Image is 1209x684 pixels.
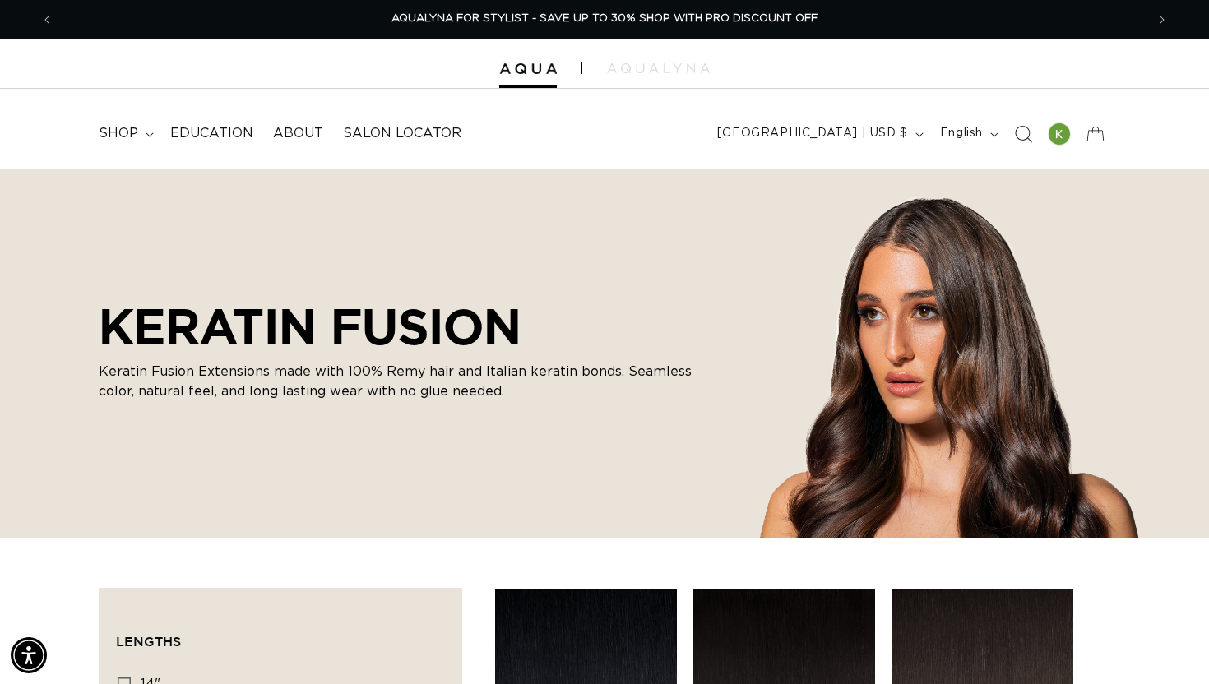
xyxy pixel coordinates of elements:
button: Next announcement [1144,4,1180,35]
p: Keratin Fusion Extensions made with 100% Remy hair and Italian keratin bonds. Seamless color, nat... [99,362,724,401]
span: About [273,125,323,142]
img: Aqua Hair Extensions [499,63,557,75]
summary: Search [1005,116,1041,152]
span: Salon Locator [343,125,461,142]
span: [GEOGRAPHIC_DATA] | USD $ [717,125,908,142]
span: English [940,125,983,142]
button: English [930,118,1005,150]
span: AQUALYNA FOR STYLIST - SAVE UP TO 30% SHOP WITH PRO DISCOUNT OFF [391,13,818,24]
a: Education [160,115,263,152]
span: Lengths [116,634,181,649]
div: Accessibility Menu [11,637,47,673]
h2: KERATIN FUSION [99,298,724,355]
a: About [263,115,333,152]
span: Education [170,125,253,142]
iframe: Chat Widget [1127,605,1209,684]
button: Previous announcement [29,4,65,35]
summary: Lengths (0 selected) [116,605,445,664]
summary: shop [89,115,160,152]
a: Salon Locator [333,115,471,152]
img: aqualyna.com [607,63,710,73]
span: shop [99,125,138,142]
button: [GEOGRAPHIC_DATA] | USD $ [707,118,930,150]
